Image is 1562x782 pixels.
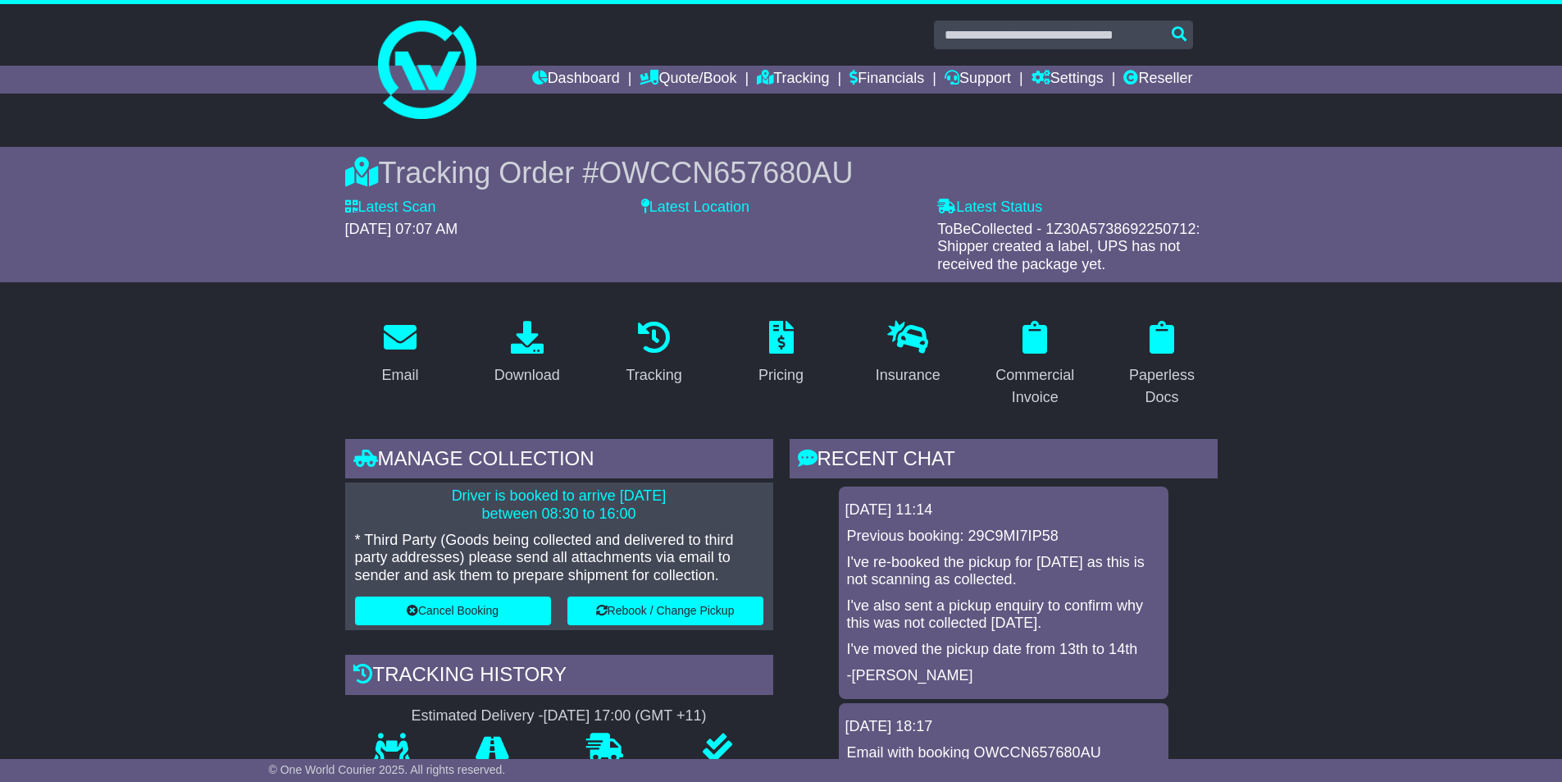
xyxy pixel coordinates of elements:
[599,156,853,190] span: OWCCN657680AU
[790,439,1218,483] div: RECENT CHAT
[544,707,707,725] div: [DATE] 17:00 (GMT +11)
[355,487,763,523] p: Driver is booked to arrive [DATE] between 08:30 to 16:00
[355,532,763,585] p: * Third Party (Goods being collected and delivered to third party addresses) please send all atta...
[269,763,506,776] span: © One World Courier 2025. All rights reserved.
[345,221,458,237] span: [DATE] 07:07 AM
[345,655,773,699] div: Tracking history
[865,315,951,392] a: Insurance
[345,439,773,483] div: Manage collection
[640,66,736,94] a: Quote/Book
[1031,66,1104,94] a: Settings
[748,315,814,392] a: Pricing
[626,364,681,386] div: Tracking
[1123,66,1192,94] a: Reseller
[532,66,620,94] a: Dashboard
[757,66,829,94] a: Tracking
[345,155,1218,190] div: Tracking Order #
[847,597,1160,633] p: I've also sent a pickup enquiry to confirm why this was not collected [DATE].
[381,364,418,386] div: Email
[876,364,940,386] div: Insurance
[494,364,560,386] div: Download
[847,667,1160,685] p: -[PERSON_NAME]
[345,199,436,217] label: Latest Scan
[849,66,924,94] a: Financials
[945,66,1011,94] a: Support
[484,315,571,392] a: Download
[615,315,692,392] a: Tracking
[371,315,429,392] a: Email
[567,597,763,625] button: Rebook / Change Pickup
[847,641,1160,659] p: I've moved the pickup date from 13th to 14th
[345,707,773,725] div: Estimated Delivery -
[1107,315,1218,414] a: Paperless Docs
[980,315,1091,414] a: Commercial Invoice
[990,364,1080,409] div: Commercial Invoice
[937,221,1200,272] span: ToBeCollected - 1Z30A5738692250712: Shipper created a label, UPS has not received the package yet.
[641,199,749,217] label: Latest Location
[758,364,804,386] div: Pricing
[1118,364,1207,409] div: Paperless Docs
[847,554,1160,589] p: I've re-booked the pickup for [DATE] as this is not scanning as collected.
[355,597,551,625] button: Cancel Booking
[847,528,1160,546] p: Previous booking: 29C9MI7IP58
[937,199,1042,217] label: Latest Status
[845,718,1162,736] div: [DATE] 18:17
[845,501,1162,519] div: [DATE] 11:14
